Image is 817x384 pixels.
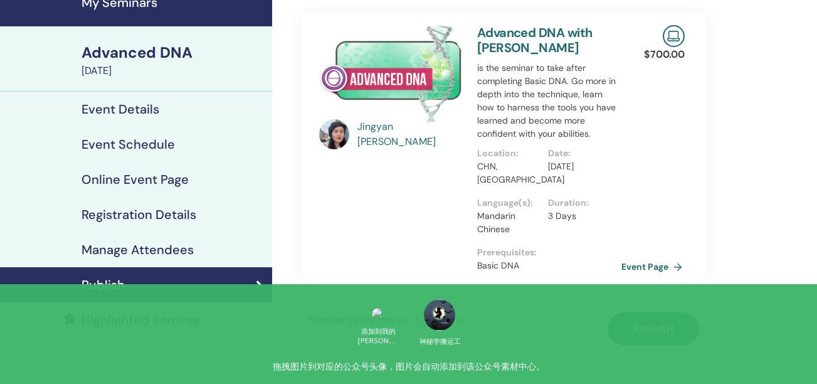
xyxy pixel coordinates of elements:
[74,42,272,78] a: Advanced DNA[DATE]
[663,25,685,47] img: Live Online Seminar
[548,147,612,160] p: Date :
[477,196,541,210] p: Language(s) :
[644,47,685,62] p: $ 700.00
[548,160,612,173] p: [DATE]
[477,24,593,56] a: Advanced DNA with [PERSON_NAME]
[477,259,619,272] p: Basic DNA
[548,210,612,223] p: 3 Days
[477,160,541,186] p: CHN, [GEOGRAPHIC_DATA]
[477,61,619,141] p: is the seminar to take after completing Basic DNA. Go more in depth into the technique, learn how...
[82,207,196,222] h4: Registration Details
[82,242,194,257] h4: Manage Attendees
[82,137,175,152] h4: Event Schedule
[319,25,461,123] img: Advanced DNA
[477,210,541,236] p: Mandarin Chinese
[357,119,464,149] a: Jingyan [PERSON_NAME]
[477,147,541,160] p: Location :
[477,246,619,259] p: Prerequisites :
[82,63,265,78] div: [DATE]
[82,102,159,117] h4: Event Details
[82,172,189,187] h4: Online Event Page
[319,119,349,149] img: default.jpg
[621,257,687,276] a: Event Page
[82,277,125,292] h4: Publish
[82,42,265,63] div: Advanced DNA
[548,196,612,210] p: Duration :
